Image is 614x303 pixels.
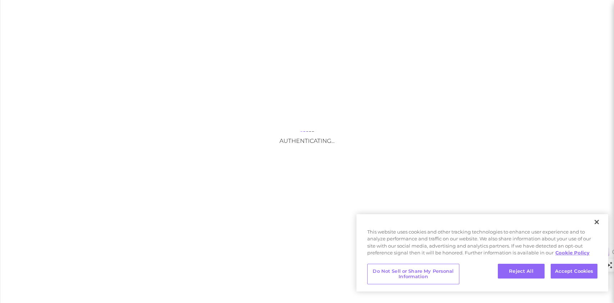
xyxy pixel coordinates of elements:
h3: Authenticating... [235,137,379,144]
button: Accept Cookies [551,264,597,279]
button: Do Not Sell or Share My Personal Information, Opens the preference center dialog [367,264,459,284]
div: Privacy [356,214,608,291]
button: Close [589,214,605,230]
button: Reject All [498,264,545,279]
a: More information about your privacy, opens in a new tab [555,250,590,255]
div: This website uses cookies and other tracking technologies to enhance user experience and to analy... [356,229,608,260]
div: Cookie banner [356,214,608,291]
